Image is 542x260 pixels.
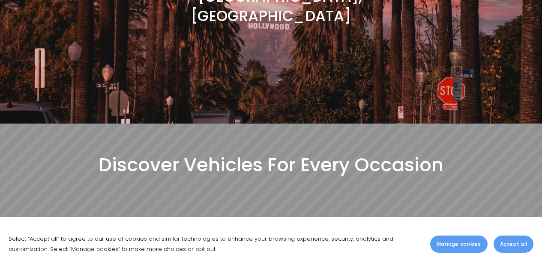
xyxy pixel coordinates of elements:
p: Select “Accept all” to agree to our use of cookies and similar technologies to enhance your brows... [9,234,422,254]
button: Manage cookies [430,236,487,253]
button: Accept all [494,236,533,253]
span: Accept all [500,240,527,248]
h2: Discover Vehicles For Every Occasion [11,153,531,177]
span: Manage cookies [437,240,481,248]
